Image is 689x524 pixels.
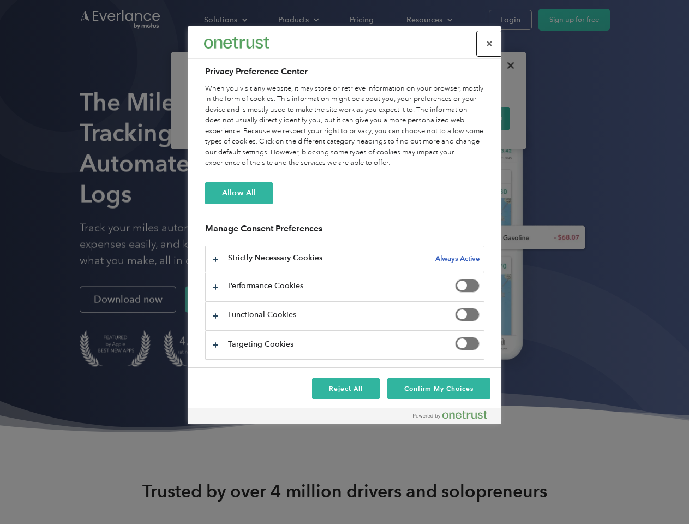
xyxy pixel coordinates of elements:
[188,26,501,424] div: Privacy Preference Center
[205,182,273,204] button: Allow All
[413,410,487,419] img: Powered by OneTrust Opens in a new Tab
[205,84,484,169] div: When you visit any website, it may store or retrieve information on your browser, mostly in the f...
[413,410,496,424] a: Powered by OneTrust Opens in a new Tab
[205,65,484,78] h2: Privacy Preference Center
[387,378,490,399] button: Confirm My Choices
[477,32,501,56] button: Close
[188,26,501,424] div: Preference center
[205,223,484,240] h3: Manage Consent Preferences
[204,37,269,48] img: Everlance
[204,32,269,53] div: Everlance
[312,378,380,399] button: Reject All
